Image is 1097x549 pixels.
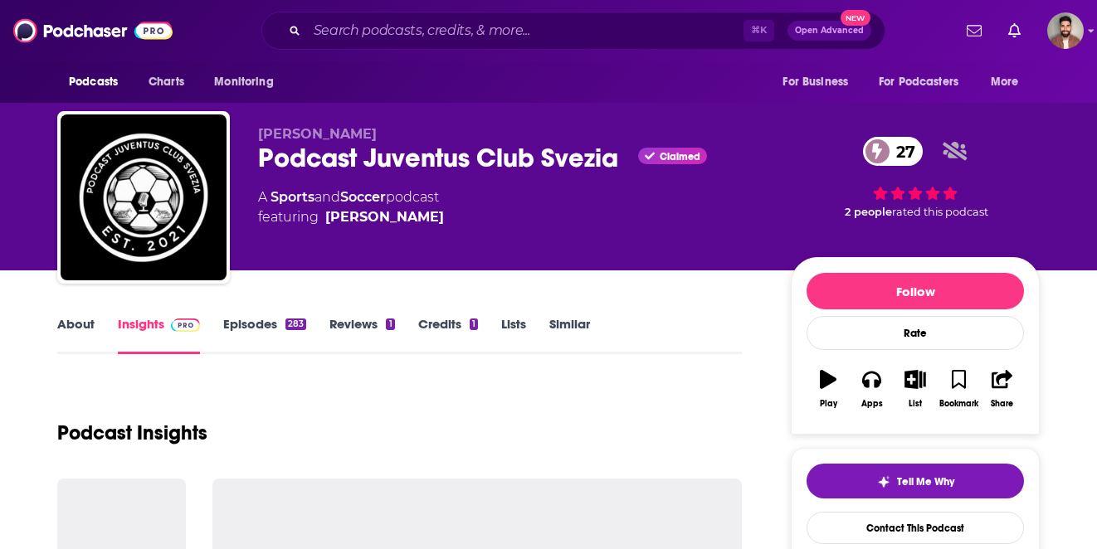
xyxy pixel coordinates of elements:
button: Follow [807,273,1024,309]
a: About [57,316,95,354]
img: Podchaser Pro [171,318,200,332]
span: Logged in as calmonaghan [1047,12,1084,49]
button: Apps [850,359,893,419]
button: Open AdvancedNew [787,21,871,41]
img: tell me why sparkle [877,475,890,488]
a: InsightsPodchaser Pro [118,316,200,354]
span: 2 people [845,206,892,218]
div: List [909,399,922,409]
span: New [841,10,870,26]
input: Search podcasts, credits, & more... [307,17,744,44]
a: Credits1 [418,316,478,354]
div: Share [991,399,1013,409]
h1: Podcast Insights [57,420,207,445]
a: Sports [271,189,314,205]
button: open menu [202,66,295,98]
button: Share [981,359,1024,419]
span: ⌘ K [744,20,774,41]
span: Charts [149,70,184,94]
span: featuring [258,207,444,227]
span: For Podcasters [879,70,958,94]
button: open menu [771,66,869,98]
span: 27 [880,137,924,166]
div: 1 [386,318,394,330]
span: [PERSON_NAME] [258,126,377,142]
img: Podchaser - Follow, Share and Rate Podcasts [13,15,173,46]
a: Episodes283 [223,316,306,354]
div: Rate [807,316,1024,350]
span: rated this podcast [892,206,988,218]
a: [PERSON_NAME] [325,207,444,227]
div: Bookmark [939,399,978,409]
span: Open Advanced [795,27,864,35]
a: Show notifications dropdown [960,17,988,45]
button: Show profile menu [1047,12,1084,49]
button: open menu [57,66,139,98]
a: Show notifications dropdown [1002,17,1027,45]
span: Podcasts [69,70,118,94]
a: Lists [501,316,526,354]
button: open menu [868,66,982,98]
span: For Business [783,70,848,94]
a: Charts [138,66,194,98]
a: Contact This Podcast [807,512,1024,544]
div: Search podcasts, credits, & more... [261,12,885,50]
img: Podcast Juventus Club Svezia [61,114,227,280]
span: and [314,189,340,205]
span: Monitoring [214,70,273,94]
div: Play [820,399,837,409]
a: 27 [863,137,924,166]
a: Reviews1 [329,316,394,354]
button: Bookmark [937,359,980,419]
button: tell me why sparkleTell Me Why [807,464,1024,498]
div: Apps [861,399,883,409]
span: More [991,70,1019,94]
button: open menu [979,66,1040,98]
div: 283 [285,318,306,330]
span: Tell Me Why [897,475,954,488]
img: User Profile [1047,12,1084,49]
div: 27 2 peoplerated this podcast [791,126,1040,229]
a: Similar [549,316,590,354]
div: 1 [470,318,478,330]
span: Claimed [660,153,700,161]
button: Play [807,359,850,419]
div: A podcast [258,187,444,227]
a: Soccer [340,189,386,205]
button: List [894,359,937,419]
